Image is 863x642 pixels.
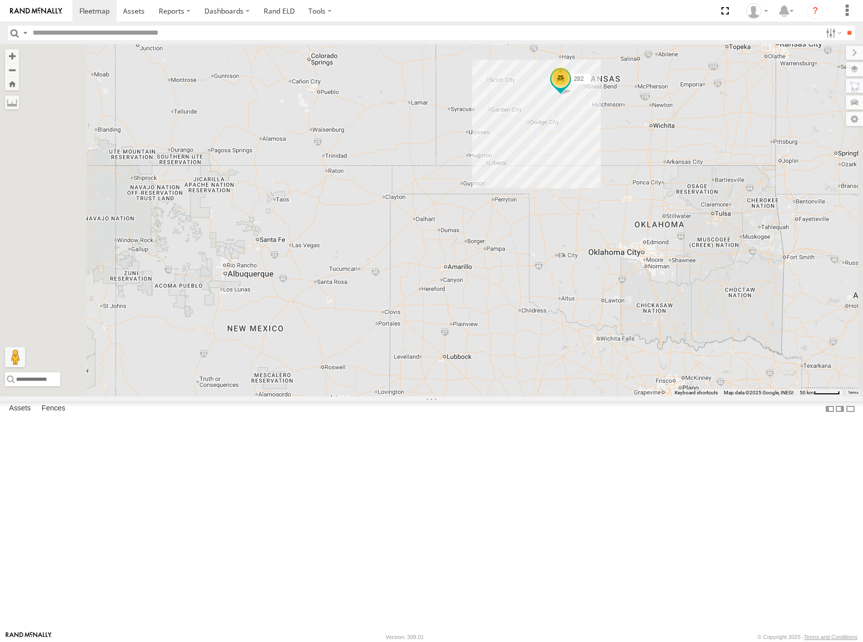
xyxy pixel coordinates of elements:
[825,401,835,416] label: Dock Summary Table to the Left
[822,26,843,40] label: Search Filter Options
[4,402,36,416] label: Assets
[845,401,855,416] label: Hide Summary Table
[5,49,19,63] button: Zoom in
[800,390,814,395] span: 50 km
[5,63,19,77] button: Zoom out
[742,4,772,19] div: Shane Miller
[5,95,19,110] label: Measure
[5,77,19,90] button: Zoom Home
[386,634,424,640] div: Version: 309.01
[10,8,62,15] img: rand-logo.svg
[5,347,25,367] button: Drag Pegman onto the map to open Street View
[574,75,584,82] span: 282
[804,634,857,640] a: Terms and Conditions
[848,390,858,394] a: Terms (opens in new tab)
[846,112,863,126] label: Map Settings
[758,634,857,640] div: © Copyright 2025 -
[807,3,823,19] i: ?
[835,401,845,416] label: Dock Summary Table to the Right
[675,389,718,396] button: Keyboard shortcuts
[21,26,29,40] label: Search Query
[797,389,843,396] button: Map Scale: 50 km per 48 pixels
[6,632,52,642] a: Visit our Website
[724,390,794,395] span: Map data ©2025 Google, INEGI
[37,402,70,416] label: Fences
[551,67,571,87] div: 25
